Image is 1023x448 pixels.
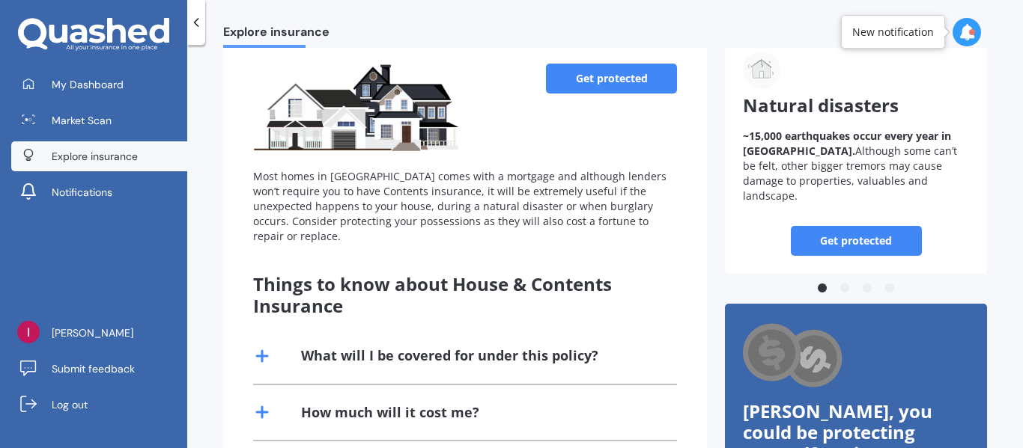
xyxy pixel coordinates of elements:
span: Submit feedback [52,361,135,376]
span: Notifications [52,185,112,200]
a: Explore insurance [11,141,187,171]
span: My Dashboard [52,77,124,92]
a: My Dashboard [11,70,187,99]
img: House & Contents insurance [253,64,460,153]
span: Market Scan [52,113,112,128]
span: Things to know about House & Contents Insurance [253,271,612,318]
button: 3 [860,281,875,296]
div: New notification [852,25,934,40]
button: 1 [815,281,830,296]
a: Submit feedback [11,354,187,384]
span: Log out [52,397,88,412]
a: Notifications [11,177,187,207]
div: How much will it cost me? [301,403,479,422]
a: Log out [11,390,187,420]
img: Natural disasters [743,52,780,89]
a: Market Scan [11,105,187,135]
div: Most homes in [GEOGRAPHIC_DATA] comes with a mortgage and although lenders won’t require you to h... [253,169,677,244]
p: Although some can’t be felt, other bigger tremors may cause damage to properties, valuables and l... [743,129,969,203]
button: 2 [837,281,852,296]
span: Natural disasters [743,93,899,117]
button: 4 [882,281,897,296]
span: Explore insurance [52,149,138,164]
a: [PERSON_NAME] [11,318,187,348]
span: [PERSON_NAME] [52,325,133,340]
a: Get protected [791,226,922,256]
b: ~15,000 earthquakes [743,129,850,143]
img: ACg8ocJiHuKJzLVu5Q9wu8NfpM9UtcH2EEBK_f4cforZNGfxPgnbsA=s96-c [17,321,40,343]
div: What will I be covered for under this policy? [301,346,598,365]
b: occur every year in [GEOGRAPHIC_DATA]. [743,129,951,158]
span: Explore insurance [223,25,330,45]
img: Cashback [743,322,844,391]
a: Get protected [546,64,677,93]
